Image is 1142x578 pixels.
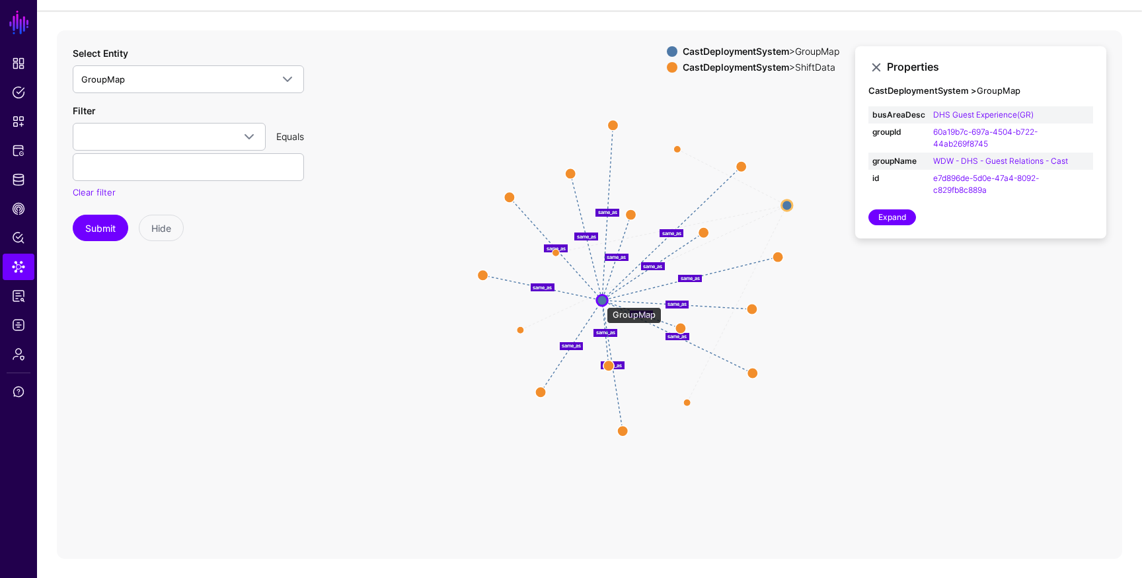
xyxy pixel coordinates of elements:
[607,307,662,324] div: GroupMap
[12,115,25,128] span: Snippets
[3,312,34,338] a: Logs
[683,61,789,73] strong: CastDeploymentSystem
[3,166,34,193] a: Identity Data Fabric
[8,8,30,37] a: SGNL
[868,86,1093,96] h4: GroupMap
[872,109,925,121] strong: busAreaDesc
[139,215,184,241] button: Hide
[12,347,25,361] span: Admin
[868,85,977,96] strong: CastDeploymentSystem >
[662,230,681,236] text: same_as
[12,202,25,215] span: CAEP Hub
[598,209,617,215] text: same_as
[3,254,34,280] a: Data Lens
[12,86,25,99] span: Policies
[683,46,789,57] strong: CastDeploymentSystem
[933,156,1068,166] a: WDW - DHS - Guest Relations - Cast
[596,330,615,336] text: same_as
[73,104,95,118] label: Filter
[3,283,34,309] a: Reports
[12,385,25,398] span: Support
[680,46,842,57] div: > GroupMap
[73,46,128,60] label: Select Entity
[872,172,925,184] strong: id
[12,231,25,244] span: Policy Lens
[12,318,25,332] span: Logs
[12,289,25,303] span: Reports
[933,173,1039,195] a: e7d896de-5d0e-47a4-8092-c829fb8c889a
[81,74,125,85] span: GroupMap
[73,187,116,198] a: Clear filter
[933,110,1034,120] a: DHS Guest Experience(GR)
[667,301,687,307] text: same_as
[680,62,842,73] div: > ShiftData
[643,263,662,269] text: same_as
[3,79,34,106] a: Policies
[667,334,687,340] text: same_as
[12,144,25,157] span: Protected Systems
[533,284,552,290] text: same_as
[3,50,34,77] a: Dashboard
[872,155,925,167] strong: groupName
[868,209,916,225] a: Expand
[562,343,581,349] text: same_as
[3,341,34,367] a: Admin
[887,61,1093,73] h3: Properties
[3,196,34,222] a: CAEP Hub
[12,173,25,186] span: Identity Data Fabric
[872,126,925,138] strong: groupId
[73,215,128,241] button: Submit
[681,275,700,281] text: same_as
[577,233,596,239] text: same_as
[12,260,25,273] span: Data Lens
[3,108,34,135] a: Snippets
[12,57,25,70] span: Dashboard
[607,254,626,260] text: same_as
[3,137,34,164] a: Protected Systems
[603,362,622,368] text: same_as
[271,129,309,143] div: Equals
[546,245,565,251] text: same_as
[933,127,1038,149] a: 60a19b7c-697a-4504-b722-44ab269f8745
[3,225,34,251] a: Policy Lens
